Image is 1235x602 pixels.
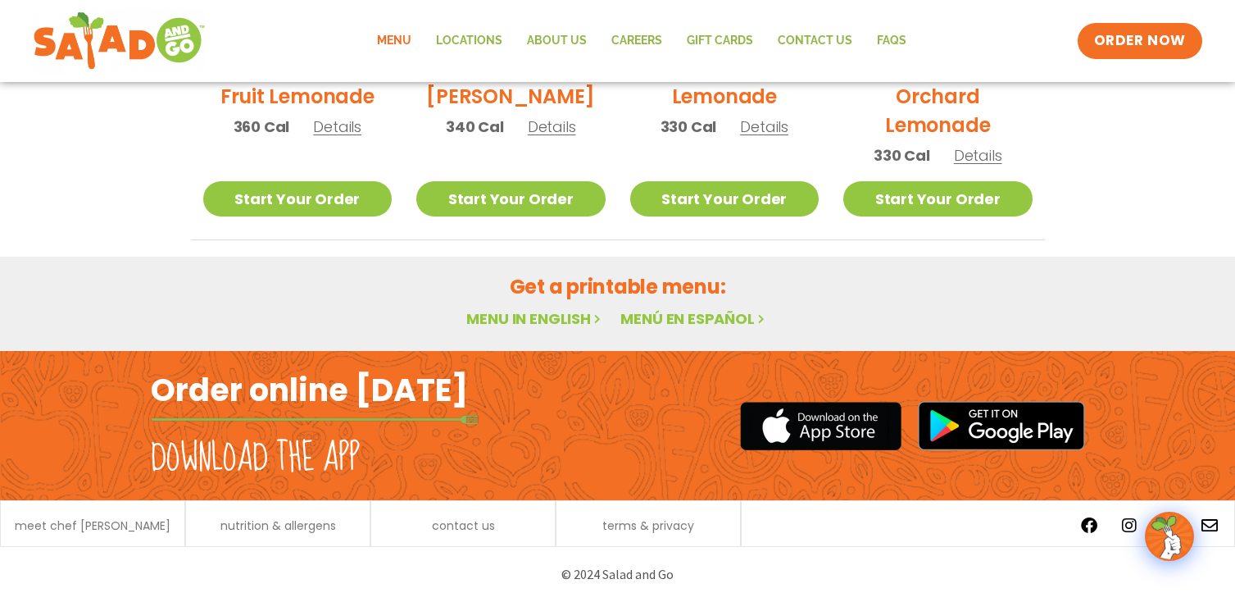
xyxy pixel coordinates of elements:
img: new-SAG-logo-768×292 [33,8,206,74]
h2: Sunkissed [PERSON_NAME] [416,53,606,111]
nav: Menu [365,22,919,60]
a: FAQs [865,22,919,60]
h2: Download the app [151,436,360,481]
a: Menú en español [620,308,768,329]
a: Locations [424,22,515,60]
span: 330 Cal [661,116,717,138]
a: terms & privacy [602,520,694,531]
a: GIFT CARDS [674,22,765,60]
span: Details [740,116,788,137]
a: Start Your Order [203,181,393,217]
h2: Get a printable menu: [191,272,1045,301]
a: Start Your Order [416,181,606,217]
a: Menu [365,22,424,60]
a: nutrition & allergens [220,520,336,531]
img: google_play [918,401,1085,450]
a: Start Your Order [843,181,1033,217]
h2: Mango Grove Lemonade [630,53,820,111]
a: Careers [599,22,674,60]
img: appstore [740,399,901,453]
a: contact us [432,520,495,531]
span: 360 Cal [234,116,290,138]
span: 340 Cal [446,116,504,138]
img: wpChatIcon [1146,513,1192,559]
h2: Black Cherry Orchard Lemonade [843,53,1033,139]
span: ORDER NOW [1094,31,1186,51]
span: Details [528,116,576,137]
p: © 2024 Salad and Go [159,563,1077,586]
a: Start Your Order [630,181,820,217]
a: meet chef [PERSON_NAME] [15,520,170,531]
a: Contact Us [765,22,865,60]
a: Menu in English [466,308,604,329]
h2: Summer Stone Fruit Lemonade [203,53,393,111]
span: 330 Cal [874,144,930,166]
span: Details [954,145,1002,166]
span: Details [313,116,361,137]
a: ORDER NOW [1078,23,1202,59]
h2: Order online [DATE] [151,370,468,410]
a: About Us [515,22,599,60]
img: fork [151,415,479,424]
